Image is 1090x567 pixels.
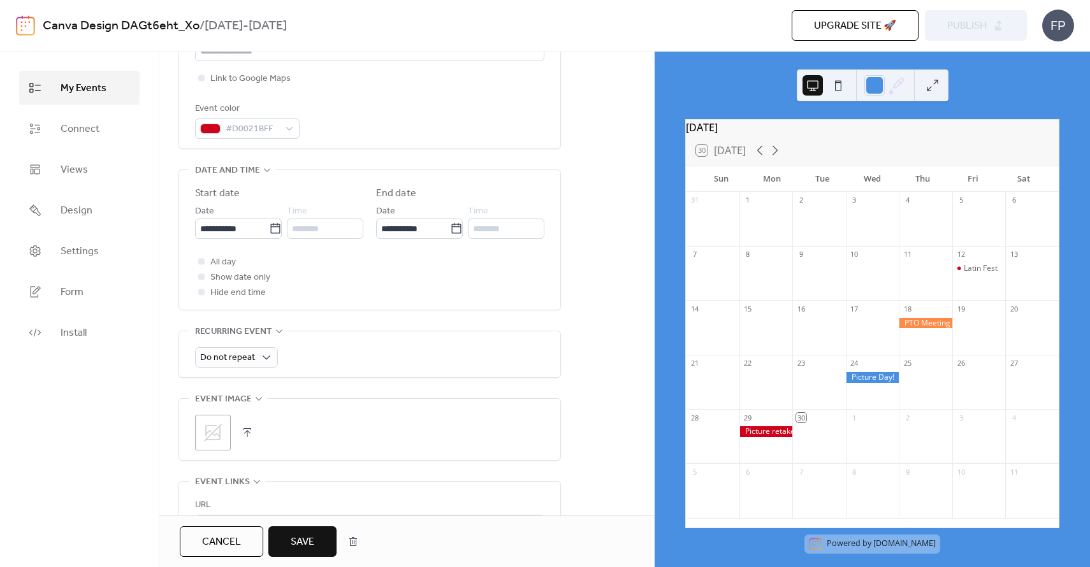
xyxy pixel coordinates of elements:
span: My Events [61,81,106,96]
span: Save [291,535,314,550]
div: 6 [1009,196,1019,205]
div: 11 [1009,467,1019,477]
div: 18 [903,304,912,313]
button: Save [268,526,337,557]
span: #D0021BFF [226,122,279,137]
div: 7 [690,250,699,259]
button: Cancel [180,526,263,557]
div: Powered by [827,538,936,549]
span: Date [195,204,214,219]
div: Latin Fest [952,263,1006,274]
b: / [200,14,205,38]
a: [DOMAIN_NAME] [873,538,936,549]
div: 4 [1009,413,1019,422]
button: Upgrade site 🚀 [792,10,919,41]
div: Mon [746,166,797,192]
span: Form [61,285,84,300]
div: URL [195,498,542,513]
div: 7 [796,467,806,477]
div: Tue [797,166,847,192]
div: 15 [743,304,753,313]
span: Event image [195,392,252,407]
span: Install [61,326,87,341]
div: Fri [948,166,998,192]
span: Date [376,204,395,219]
span: Design [61,203,92,219]
div: [DATE] [686,120,1059,135]
span: Settings [61,244,99,259]
div: 14 [690,304,699,313]
div: 21 [690,359,699,368]
span: Upgrade site 🚀 [814,18,896,34]
span: Date and time [195,163,260,178]
a: Install [19,315,140,350]
div: Picture retake - 1st Round [739,426,793,437]
div: Thu [897,166,948,192]
div: Event color [195,101,297,117]
div: FP [1042,10,1074,41]
div: 22 [743,359,753,368]
span: Views [61,162,88,178]
div: 24 [850,359,859,368]
span: Link to Google Maps [210,71,291,87]
div: 17 [850,304,859,313]
div: 3 [956,413,966,422]
a: Form [19,275,140,309]
div: Wed [847,166,897,192]
div: 5 [956,196,966,205]
div: 19 [956,304,966,313]
a: My Events [19,71,140,105]
span: Hide end time [210,285,266,301]
div: 26 [956,359,966,368]
a: Design [19,193,140,227]
div: 3 [850,196,859,205]
span: Show date only [210,270,270,285]
div: 28 [690,413,699,422]
div: 2 [796,196,806,205]
div: ; [195,415,231,450]
div: 1 [743,196,753,205]
div: 20 [1009,304,1019,313]
div: 6 [743,467,753,477]
span: Time [468,204,488,219]
div: End date [376,186,416,201]
span: Event links [195,475,250,490]
div: 10 [956,467,966,477]
a: Settings [19,234,140,268]
div: 11 [903,250,912,259]
span: Time [287,204,307,219]
div: 27 [1009,359,1019,368]
div: 9 [903,467,912,477]
span: Cancel [202,535,241,550]
div: 8 [850,467,859,477]
img: logo [16,15,35,36]
a: Canva Design DAGt6eht_Xo [43,14,200,38]
div: 2 [903,413,912,422]
div: Sun [696,166,746,192]
div: 5 [690,467,699,477]
div: Start date [195,186,240,201]
span: Recurring event [195,324,272,340]
b: [DATE]-[DATE] [205,14,287,38]
div: Sat [998,166,1049,192]
div: 1 [850,413,859,422]
a: Connect [19,111,140,146]
div: 30 [796,413,806,422]
div: Latin Fest [964,263,998,274]
div: PTO Meeting [899,318,952,329]
span: Connect [61,122,99,137]
div: Picture Day! [846,372,899,383]
div: 8 [743,250,753,259]
div: 12 [956,250,966,259]
div: 4 [903,196,912,205]
span: All day [210,255,236,270]
div: 31 [690,196,699,205]
div: 13 [1009,250,1019,259]
div: 9 [796,250,806,259]
div: 23 [796,359,806,368]
span: Do not repeat [200,349,255,366]
div: 10 [850,250,859,259]
div: 16 [796,304,806,313]
a: Views [19,152,140,187]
